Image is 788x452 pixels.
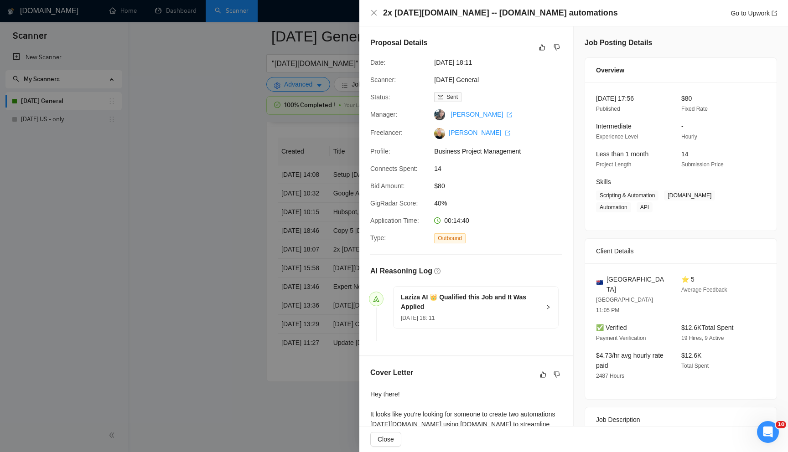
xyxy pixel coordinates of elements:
span: Application Time: [370,217,419,224]
span: Automation [596,202,631,212]
a: [PERSON_NAME] export [449,129,510,136]
a: [PERSON_NAME] export [451,111,512,118]
span: Status: [370,93,390,101]
span: GigRadar Score: [370,200,418,207]
span: export [507,112,512,118]
span: Profile: [370,148,390,155]
span: ⭐ 5 [681,276,695,283]
span: Date: [370,59,385,66]
span: Type: [370,234,386,241]
span: Hourly [681,134,697,140]
div: Job Description [596,407,766,432]
h5: Laziza AI 👑 Qualified this Job and It Was Applied [401,293,540,312]
span: 2487 Hours [596,373,624,379]
span: Intermediate [596,123,632,130]
span: Payment Verification [596,335,646,341]
span: Close [378,434,394,444]
button: Close [370,432,401,447]
button: dislike [551,369,562,380]
span: ✅ Verified [596,324,627,331]
span: API [637,202,653,212]
span: like [539,44,545,51]
span: mail [438,94,443,100]
span: [DATE] 17:56 [596,95,634,102]
span: Less than 1 month [596,150,648,158]
a: Go to Upworkexport [731,10,777,17]
span: Total Spent [681,363,709,369]
span: Experience Level [596,134,638,140]
span: Business Project Management [434,146,571,156]
span: Manager: [370,111,397,118]
span: [DATE] General [434,75,571,85]
h5: Proposal Details [370,37,427,48]
span: right [545,304,551,310]
div: Client Details [596,239,766,263]
span: 19 Hires, 9 Active [681,335,724,341]
span: export [505,130,510,136]
span: Freelancer: [370,129,403,136]
span: Average Feedback [681,287,727,293]
span: 10 [776,421,786,428]
span: $4.73/hr avg hourly rate paid [596,352,664,369]
h4: 2x [DATE][DOMAIN_NAME] -- [DOMAIN_NAME] automations [383,7,618,19]
span: like [540,371,546,378]
span: export [772,10,777,16]
button: Close [370,9,378,17]
span: 40% [434,198,571,208]
span: Scripting & Automation [596,190,658,200]
span: Scanner: [370,76,396,83]
img: 🇦🇺 [596,279,603,286]
button: like [537,42,548,53]
button: like [538,369,549,380]
span: 00:14:40 [444,217,469,224]
iframe: Intercom live chat [757,421,779,443]
span: [DOMAIN_NAME] [664,190,715,200]
h5: AI Reasoning Log [370,266,432,277]
span: question-circle [434,268,441,274]
button: dislike [551,42,562,53]
span: dislike [554,44,560,51]
span: $12.6K Total Spent [681,324,733,331]
span: Bid Amount: [370,182,405,190]
span: close [370,9,378,16]
span: Project Length [596,161,631,168]
h5: Job Posting Details [585,37,652,48]
h5: Cover Letter [370,367,413,378]
span: $80 [434,181,571,191]
span: Fixed Rate [681,106,708,112]
span: $12.6K [681,352,701,359]
span: Submission Price [681,161,724,168]
span: 14 [434,164,571,174]
span: $80 [681,95,692,102]
span: [GEOGRAPHIC_DATA] [607,274,667,294]
span: Sent [446,94,458,100]
span: [GEOGRAPHIC_DATA] 11:05 PM [596,297,653,313]
span: send [373,296,379,302]
span: [DATE] 18:11 [434,57,571,67]
span: Published [596,106,620,112]
span: - [681,123,684,130]
span: Connects Spent: [370,165,418,172]
span: Outbound [434,233,466,243]
span: 14 [681,150,689,158]
span: dislike [554,371,560,378]
img: c1VeCu1PB6mysy3-ek1j9HS8jh5jaIU6687WVpZxhAcjA3Vfio2v_-vh3G3A49Nho2 [434,128,445,139]
span: Overview [596,65,624,75]
span: clock-circle [434,217,441,224]
span: [DATE] 18: 11 [401,315,435,321]
span: Skills [596,178,611,185]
